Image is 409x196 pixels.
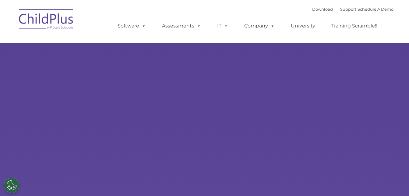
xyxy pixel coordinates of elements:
[312,7,333,12] a: Download
[238,20,281,32] a: Company
[312,7,393,12] font: |
[358,7,393,12] a: Schedule A Demo
[156,20,207,32] a: Assessments
[16,5,77,35] img: ChildPlus by Procare Solutions
[111,20,152,32] a: Software
[340,7,356,12] a: Support
[325,20,383,32] a: Training Scramble!!
[211,20,234,32] a: IT
[4,178,19,193] button: Cookies Settings
[285,20,321,32] a: University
